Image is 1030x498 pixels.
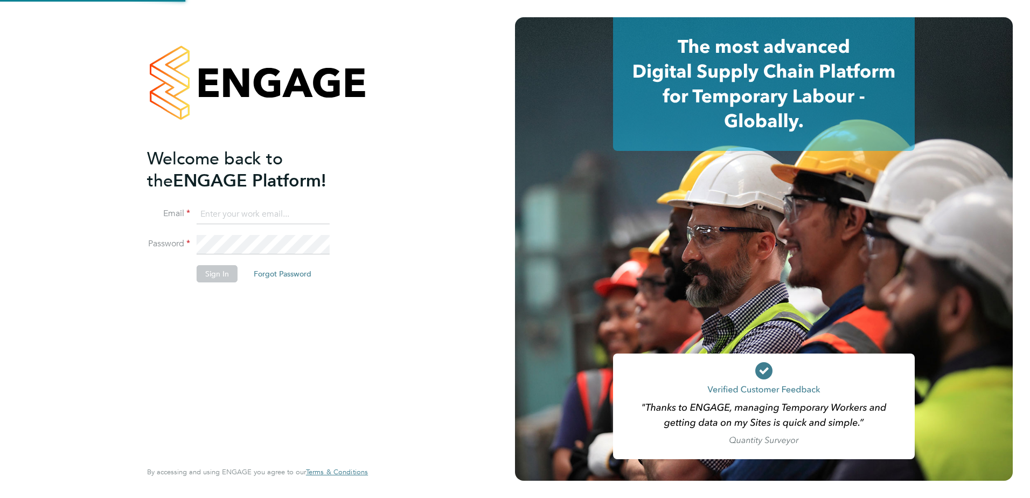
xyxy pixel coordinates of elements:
span: Welcome back to the [147,148,283,191]
button: Sign In [197,265,238,282]
label: Email [147,208,190,219]
input: Enter your work email... [197,205,330,224]
span: By accessing and using ENGAGE you agree to our [147,467,368,476]
span: Terms & Conditions [306,467,368,476]
a: Terms & Conditions [306,468,368,476]
label: Password [147,238,190,250]
button: Forgot Password [245,265,320,282]
h2: ENGAGE Platform! [147,148,357,192]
